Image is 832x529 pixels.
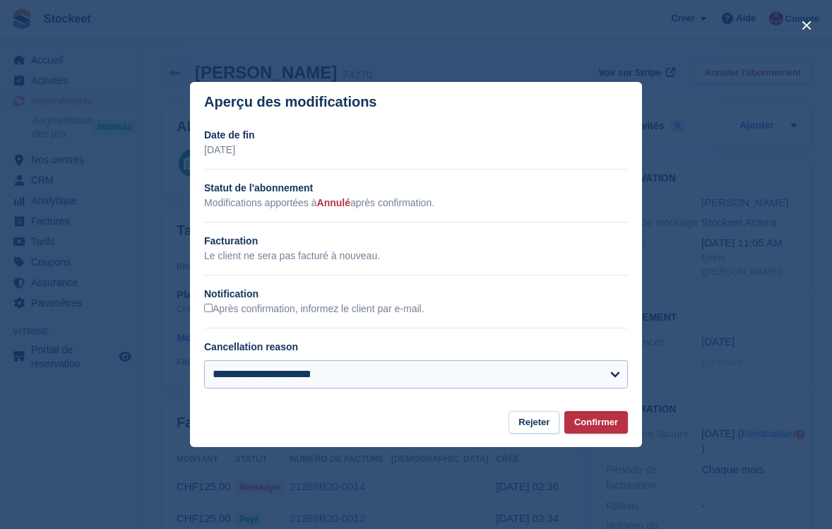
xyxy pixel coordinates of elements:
[204,304,213,312] input: Après confirmation, informez le client par e-mail.
[317,197,350,208] span: Annulé
[795,14,818,37] button: close
[204,287,628,302] h2: Notification
[204,303,424,316] label: Après confirmation, informez le client par e-mail.
[204,143,628,157] p: [DATE]
[204,196,628,210] p: Modifications apportées à après confirmation.
[509,411,559,434] button: Rejeter
[204,128,628,143] h2: Date de fin
[204,181,628,196] h2: Statut de l'abonnement
[204,94,377,110] p: Aperçu des modifications
[204,341,298,352] label: Cancellation reason
[204,234,628,249] h2: Facturation
[204,249,628,263] p: Le client ne sera pas facturé à nouveau.
[564,411,628,434] button: Confirmer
